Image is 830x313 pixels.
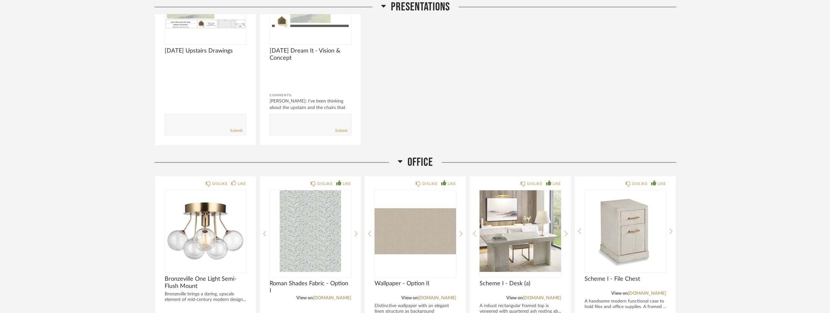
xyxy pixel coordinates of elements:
span: View on [401,296,418,300]
span: [DATE] Dream It - Vision & Concept [270,47,351,62]
div: A handsome modern functional case to hold files and office supplies. A framed ... [585,299,666,310]
div: 0 [375,190,456,272]
span: View on [296,296,313,300]
div: Bronzeville brings a daring, upscale element of mid-century modern design... [165,291,246,303]
div: 0 [270,190,351,272]
span: Office [408,155,433,169]
span: Scheme I - File Chest [585,275,666,283]
img: undefined [375,190,456,272]
span: View on [506,296,523,300]
div: DISLIKE [527,180,542,187]
div: LIKE [343,180,351,187]
div: 0 [480,190,561,272]
span: [DATE] Upstairs Drawings [165,47,246,55]
a: Submit [335,128,348,133]
span: View on [611,291,628,296]
span: Scheme I - Desk (a) [480,280,561,287]
a: [DOMAIN_NAME] [523,296,561,300]
div: DISLIKE [422,180,437,187]
a: [DOMAIN_NAME] [313,296,351,300]
span: Bronzeville One Light Semi-Flush Mount [165,275,246,290]
img: undefined [270,190,351,272]
div: LIKE [238,180,246,187]
div: Comments: [270,92,351,99]
img: undefined [480,190,561,272]
a: [DOMAIN_NAME] [628,291,666,296]
div: DISLIKE [632,180,647,187]
img: undefined [165,190,246,272]
div: DISLIKE [212,180,228,187]
div: LIKE [553,180,561,187]
span: Wallpaper - Option II [375,280,456,287]
img: undefined [585,190,666,272]
span: Roman Shades Fabric - Option I [270,280,351,294]
div: DISLIKE [317,180,333,187]
div: LIKE [658,180,666,187]
a: [DOMAIN_NAME] [418,296,456,300]
a: Submit [230,128,243,133]
div: LIKE [448,180,456,187]
div: [PERSON_NAME]: I've been thinking about the upstairs and the chairs that a... [270,98,351,117]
